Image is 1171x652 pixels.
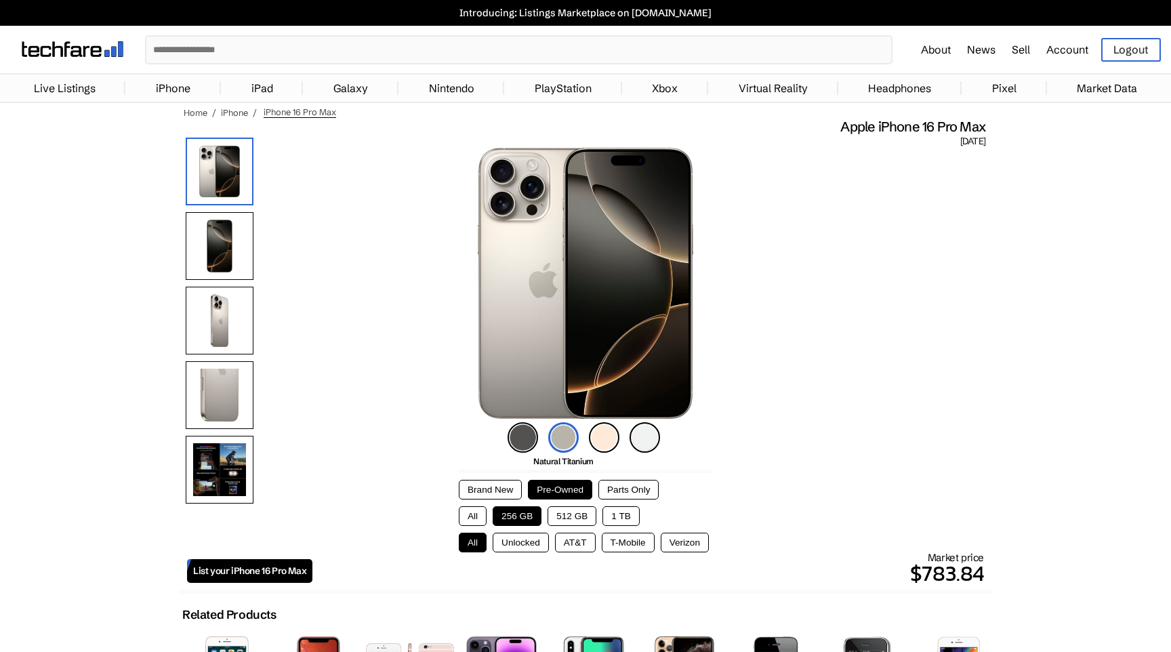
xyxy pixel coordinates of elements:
a: Introducing: Listings Marketplace on [DOMAIN_NAME] [7,7,1164,19]
img: white-titanium-icon [630,422,660,453]
a: Galaxy [327,75,375,102]
span: / [212,107,216,118]
span: / [253,107,257,118]
a: PlayStation [528,75,598,102]
span: [DATE] [960,136,985,148]
a: News [967,43,995,56]
button: All [459,533,487,552]
button: All [459,506,487,526]
a: Market Data [1070,75,1144,102]
img: natural-titanium-icon [548,422,579,453]
a: Xbox [645,75,684,102]
button: Verizon [661,533,709,552]
button: Pre-Owned [528,480,592,500]
button: Parts Only [598,480,659,500]
img: desert-titanium-icon [589,422,619,453]
img: Camera [186,361,253,429]
img: techfare logo [22,41,123,57]
h2: Related Products [182,607,276,622]
img: Rear [186,287,253,354]
a: Headphones [861,75,938,102]
span: iPhone 16 Pro Max [264,106,336,118]
button: AT&T [555,533,596,552]
a: Live Listings [27,75,102,102]
a: Account [1046,43,1088,56]
a: iPad [245,75,280,102]
p: $783.84 [312,557,984,590]
div: Market price [312,551,984,590]
img: iPhone 16 Pro Max [478,148,693,419]
a: Pixel [985,75,1023,102]
span: Natural Titanium [533,456,594,466]
button: 512 GB [548,506,596,526]
img: iPhone 16 Pro Max [186,138,253,205]
a: List your iPhone 16 Pro Max [187,559,312,583]
button: 256 GB [493,506,541,526]
a: Home [184,107,207,118]
button: T-Mobile [602,533,655,552]
img: Front [186,212,253,280]
img: Features [186,436,253,504]
a: iPhone [149,75,197,102]
a: iPhone [221,107,248,118]
button: Brand New [459,480,522,500]
a: Sell [1012,43,1030,56]
a: About [921,43,951,56]
span: List your iPhone 16 Pro Max [193,565,306,577]
img: black-titanium-icon [508,422,538,453]
a: Virtual Reality [732,75,815,102]
button: 1 TB [602,506,639,526]
a: Logout [1101,38,1161,62]
a: Nintendo [422,75,481,102]
button: Unlocked [493,533,549,552]
span: Apple iPhone 16 Pro Max [840,118,985,136]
